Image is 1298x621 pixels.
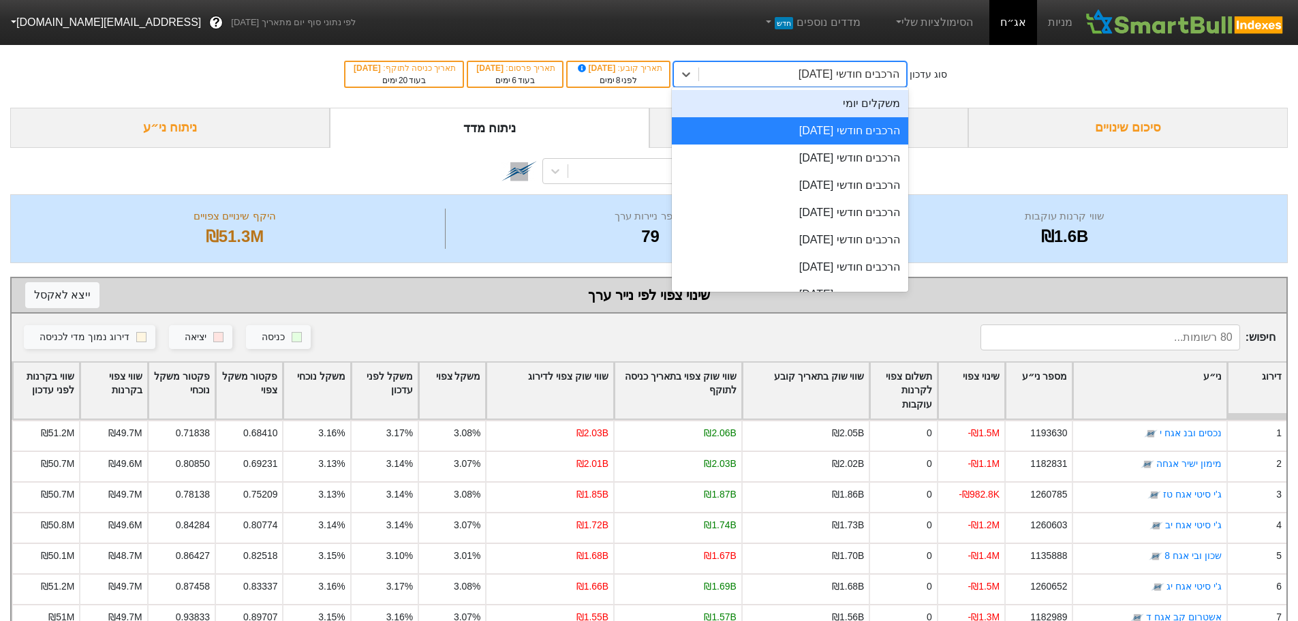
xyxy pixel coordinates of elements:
div: 0.71838 [176,426,210,440]
div: הרכבים חודשי [DATE] [672,117,908,145]
div: 3.17% [386,426,413,440]
div: 1135888 [1030,549,1067,563]
div: תאריך כניסה לתוקף : [352,62,456,74]
div: Toggle SortBy [13,363,79,419]
div: ₪49.6M [108,518,142,532]
div: 1 [1276,426,1282,440]
img: tase link [1147,489,1161,502]
div: ₪50.7M [41,487,75,502]
img: tase link [1144,427,1158,441]
div: 0.68410 [243,426,277,440]
div: Toggle SortBy [938,363,1004,419]
button: כניסה [246,325,311,350]
div: 3.17% [386,579,413,594]
div: -₪1.1M [968,457,1000,471]
div: Toggle SortBy [486,363,613,419]
span: [DATE] [354,63,383,73]
img: tase link [501,153,537,189]
div: ₪2.03B [704,457,736,471]
div: הרכבים חודשי [DATE] [799,66,899,82]
div: 3.16% [318,426,345,440]
a: שכון ובי אגח 8 [1164,550,1221,561]
div: 3.14% [386,457,413,471]
span: לפי נתוני סוף יום מתאריך [DATE] [231,16,356,29]
div: ₪1.73B [832,518,864,532]
div: 0.82518 [243,549,277,563]
div: 1260785 [1030,487,1067,502]
a: ג'י סיטי אגח יב [1165,519,1221,530]
div: 3.14% [386,487,413,502]
div: 3.07% [454,518,480,532]
div: ₪1.85B [576,487,608,502]
div: 3.13% [318,457,345,471]
div: 2 [1276,457,1282,471]
img: tase link [1149,550,1162,564]
div: ₪2.06B [704,426,736,440]
div: 6 [1276,579,1282,594]
div: 3.14% [386,518,413,532]
div: ניתוח מדד [330,108,649,148]
img: SmartBull [1083,9,1287,36]
div: 3.10% [386,549,413,563]
div: תאריך קובע : [574,62,662,74]
div: 1260652 [1030,579,1067,594]
div: 0 [927,579,932,594]
div: הרכבים חודשי [DATE] [672,254,908,281]
div: ₪1.74B [704,518,736,532]
div: Toggle SortBy [870,363,936,419]
a: מדדים נוספיםחדש [758,9,866,36]
span: 6 [512,76,516,85]
div: ₪51.2M [41,579,75,594]
div: מספר ניירות ערך [449,209,852,224]
img: tase link [1149,519,1163,533]
div: יציאה [185,330,206,345]
button: דירוג נמוך מדי לכניסה [24,325,155,350]
div: 0.78138 [176,487,210,502]
span: חדש [775,17,793,29]
a: מימון ישיר אגחה [1156,458,1222,469]
div: הרכבים חודשי [DATE] [672,281,908,308]
input: 80 רשומות... [980,324,1240,350]
div: ₪49.7M [108,579,142,594]
div: 5 [1276,549,1282,563]
div: משקלים יומי [672,90,908,117]
img: tase link [1151,581,1164,594]
a: נכסים ובנ אגח י [1160,427,1222,438]
div: ניתוח ני״ע [10,108,330,148]
div: 0.75209 [243,487,277,502]
div: 0.80850 [176,457,210,471]
div: הרכבים חודשי [DATE] [672,226,908,254]
div: -₪1.5M [968,579,1000,594]
span: ? [213,14,220,32]
div: 0.69231 [243,457,277,471]
div: ₪1.70B [832,549,864,563]
div: 3.08% [454,426,480,440]
div: 0 [927,457,932,471]
div: 3.07% [454,457,480,471]
div: 1193630 [1030,426,1067,440]
div: ₪1.72B [576,518,608,532]
div: 79 [449,224,852,249]
div: ₪1.66B [576,579,608,594]
div: סיכום שינויים [968,108,1288,148]
span: חיפוש : [980,324,1276,350]
div: ₪2.01B [576,457,608,471]
div: 1182831 [1030,457,1067,471]
div: 0.86427 [176,549,210,563]
div: ₪2.02B [832,457,864,471]
div: ₪1.87B [704,487,736,502]
div: ₪1.68B [832,579,864,594]
div: Toggle SortBy [80,363,146,419]
div: Toggle SortBy [1228,363,1286,419]
div: ₪51.2M [41,426,75,440]
div: 3.08% [454,487,480,502]
div: ₪48.7M [108,549,142,563]
img: tase link [1141,458,1154,472]
div: Toggle SortBy [615,363,741,419]
button: ייצא לאקסל [25,282,99,308]
div: ₪1.86B [832,487,864,502]
div: -₪1.5M [968,426,1000,440]
div: 4 [1276,518,1282,532]
div: הרכבים חודשי [DATE] [672,172,908,199]
div: ₪1.6B [859,224,1270,249]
